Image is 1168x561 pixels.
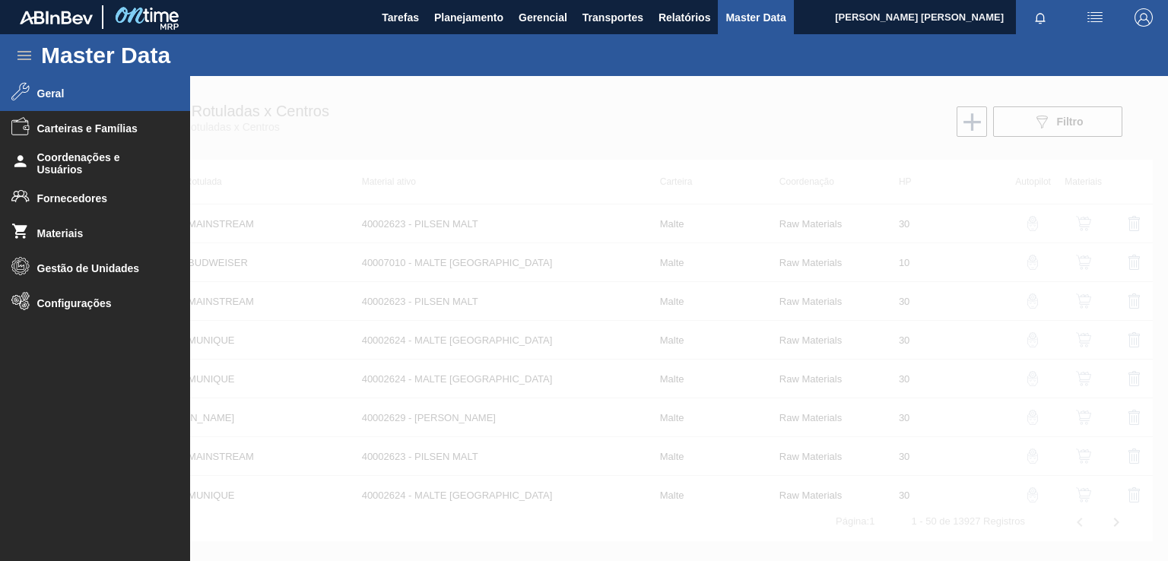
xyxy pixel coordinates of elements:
span: Carteiras e Famílias [37,122,163,135]
span: Gerencial [519,8,567,27]
span: Planejamento [434,8,503,27]
h1: Master Data [41,46,311,64]
span: Tarefas [382,8,419,27]
span: Fornecedores [37,192,163,204]
span: Relatórios [659,8,710,27]
span: Configurações [37,297,163,309]
img: TNhmsLtSVTkK8tSr43FrP2fwEKptu5GPRR3wAAAABJRU5ErkJggg== [20,11,93,24]
span: Transportes [582,8,643,27]
span: Materiais [37,227,163,239]
img: Logout [1135,8,1153,27]
button: Notificações [1016,7,1065,28]
span: Geral [37,87,163,100]
span: Gestão de Unidades [37,262,163,274]
img: userActions [1086,8,1104,27]
span: Coordenações e Usuários [37,151,163,176]
span: Master Data [725,8,786,27]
